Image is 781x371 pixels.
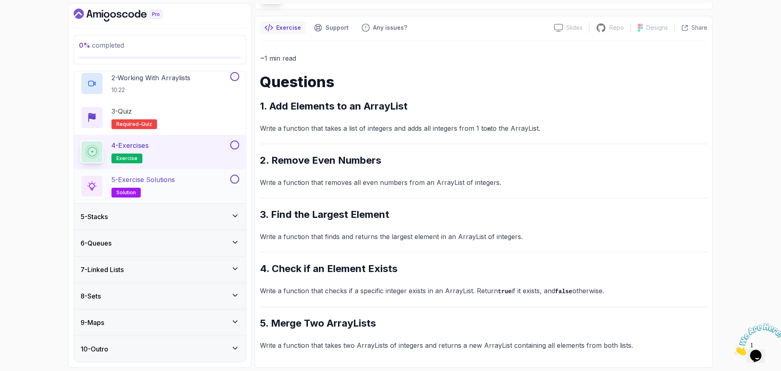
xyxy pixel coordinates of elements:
button: 2-Working With Arraylists10:22 [81,72,239,95]
h3: 5 - Stacks [81,212,108,222]
button: 5-Exercise Solutionssolution [81,175,239,198]
span: 0 % [79,41,90,49]
button: Support button [309,21,353,34]
p: 10:22 [111,86,190,94]
button: 8-Sets [74,283,246,309]
button: 5-Stacks [74,204,246,230]
iframe: To enrich screen reader interactions, please activate Accessibility in Grammarly extension settings [731,320,781,359]
h3: 7 - Linked Lists [81,265,124,274]
p: 3 - Quiz [111,106,132,116]
h3: 6 - Queues [81,238,111,248]
span: 1 [3,3,7,10]
p: Repo [609,24,624,32]
h2: 4. Check if an Element Exists [260,262,707,275]
code: false [555,288,572,295]
img: Chat attention grabber [3,3,54,35]
h3: 8 - Sets [81,291,101,301]
p: Any issues? [373,24,407,32]
span: exercise [116,155,137,162]
h2: 2. Remove Even Numbers [260,154,707,167]
button: 7-Linked Lists [74,257,246,283]
button: Share [674,24,707,32]
button: 10-Outro [74,336,246,362]
p: Write a function that removes all even numbers from an ArrayList of integers. [260,177,707,188]
p: 5 - Exercise Solutions [111,175,175,184]
span: solution [116,189,136,196]
p: Support [325,24,349,32]
h3: 10 - Outro [81,344,108,354]
p: Write a function that takes two ArrayLists of integers and returns a new ArrayList containing all... [260,340,707,351]
p: Write a function that checks if a specific integer exists in an ArrayList. Return if it exists, a... [260,285,707,297]
button: 6-Queues [74,230,246,256]
button: Feedback button [357,21,412,34]
h2: 5. Merge Two ArrayLists [260,317,707,330]
p: 4 - Exercises [111,140,148,150]
button: notes button [260,21,306,34]
button: 4-Exercisesexercise [81,140,239,163]
p: Write a function that finds and returns the largest element in an ArrayList of integers. [260,231,707,242]
p: Slides [566,24,582,32]
h2: 1. Add Elements to an ArrayList [260,100,707,113]
span: Required- [116,121,141,127]
p: 2 - Working With Arraylists [111,73,190,83]
p: Write a function that takes a list of integers and adds all integers from 1 to to the ArrayList. [260,123,707,134]
h3: 9 - Maps [81,318,104,327]
p: Exercise [276,24,301,32]
p: Designs [646,24,668,32]
h2: 3. Find the Largest Element [260,208,707,221]
p: ~1 min read [260,53,707,64]
a: Dashboard [74,9,181,22]
span: completed [79,41,124,49]
code: n [487,126,491,132]
p: Share [692,24,707,32]
code: true [498,288,512,295]
span: quiz [141,121,152,127]
h1: Questions [260,74,707,90]
button: 9-Maps [74,310,246,336]
button: 3-QuizRequired-quiz [81,106,239,129]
